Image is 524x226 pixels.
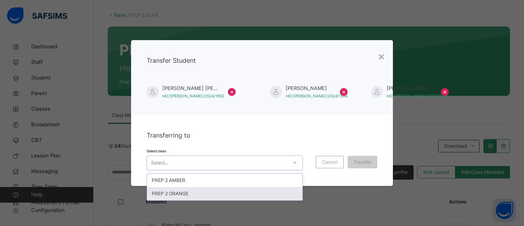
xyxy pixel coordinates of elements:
span: Transfer [353,159,371,166]
span: HIC/[PERSON_NAME]/2024/1602 [162,94,224,98]
div: × [378,48,385,64]
span: × [443,87,447,96]
div: Select... [151,155,169,170]
span: HIC/[PERSON_NAME]/2024/1578 [387,94,449,98]
div: PREP 2 ORANGE [147,187,302,200]
span: × [230,87,234,96]
span: [PERSON_NAME] [387,85,433,92]
span: Cancel [322,159,337,166]
span: Transfer Student [147,56,196,64]
div: PREP 2 AMBER [147,174,302,187]
span: Select class [147,149,166,153]
span: [PERSON_NAME] [PERSON_NAME] [162,85,220,92]
span: HIC/[PERSON_NAME]/2024/1584 [286,94,348,98]
span: [PERSON_NAME] [286,85,332,92]
span: × [342,87,346,96]
span: Transferring to [147,131,190,139]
